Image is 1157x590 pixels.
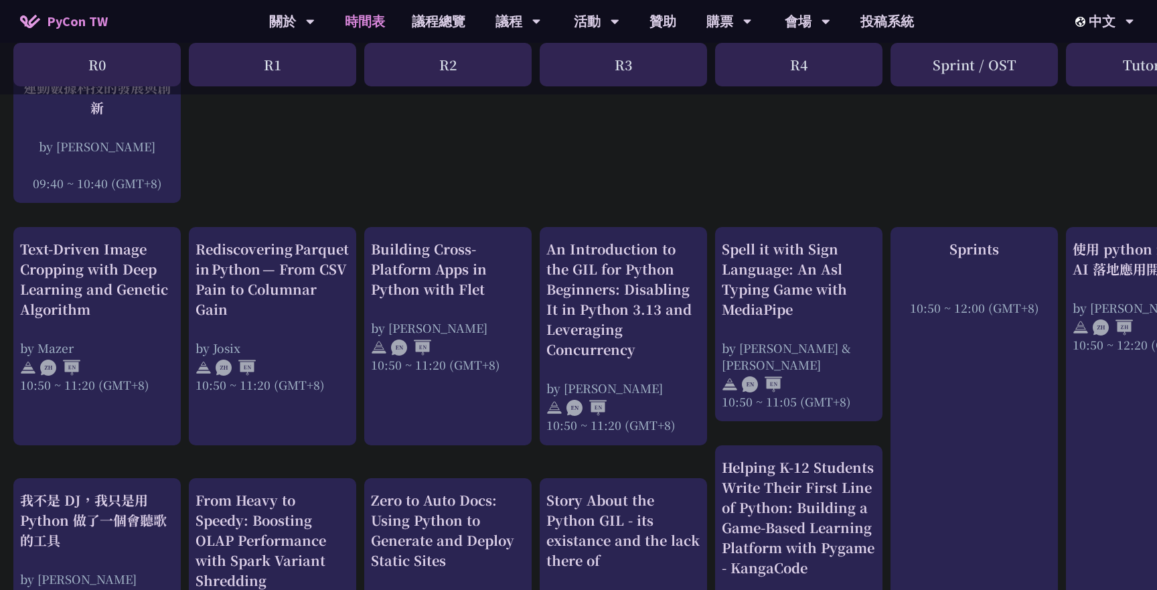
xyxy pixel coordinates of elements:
[20,340,174,356] div: by Mazer
[371,490,525,571] div: Zero to Auto Docs: Using Python to Generate and Deploy Static Sites
[546,400,562,416] img: svg+xml;base64,PHN2ZyB4bWxucz0iaHR0cDovL3d3dy53My5vcmcvMjAwMC9zdmciIHdpZHRoPSIyNCIgaGVpZ2h0PSIyNC...
[20,239,174,434] a: Text-Driven Image Cropping with Deep Learning and Genetic Algorithm by Mazer 10:50 ~ 11:20 (GMT+8)
[20,376,174,393] div: 10:50 ~ 11:20 (GMT+8)
[196,239,350,319] div: Rediscovering Parquet in Python — From CSV Pain to Columnar Gain
[371,356,525,373] div: 10:50 ~ 11:20 (GMT+8)
[20,138,174,155] div: by [PERSON_NAME]
[196,376,350,393] div: 10:50 ~ 11:20 (GMT+8)
[371,340,387,356] img: svg+xml;base64,PHN2ZyB4bWxucz0iaHR0cDovL3d3dy53My5vcmcvMjAwMC9zdmciIHdpZHRoPSIyNCIgaGVpZ2h0PSIyNC...
[20,15,40,28] img: Home icon of PyCon TW 2025
[566,400,607,416] img: ENEN.5a408d1.svg
[20,490,174,550] div: 我不是 DJ，我只是用 Python 做了一個會聽歌的工具
[371,239,525,434] a: Building Cross-Platform Apps in Python with Flet by [PERSON_NAME] 10:50 ~ 11:20 (GMT+8)
[722,239,876,319] div: Spell it with Sign Language: An Asl Typing Game with MediaPipe
[897,299,1051,316] div: 10:50 ~ 12:00 (GMT+8)
[722,376,738,392] img: svg+xml;base64,PHN2ZyB4bWxucz0iaHR0cDovL3d3dy53My5vcmcvMjAwMC9zdmciIHdpZHRoPSIyNCIgaGVpZ2h0PSIyNC...
[391,340,431,356] img: ENEN.5a408d1.svg
[540,43,707,86] div: R3
[546,417,700,433] div: 10:50 ~ 11:20 (GMT+8)
[47,11,108,31] span: PyCon TW
[196,340,350,356] div: by Josix
[20,175,174,192] div: 09:40 ~ 10:40 (GMT+8)
[20,239,174,319] div: Text-Driven Image Cropping with Deep Learning and Genetic Algorithm
[13,43,181,86] div: R0
[546,490,700,571] div: Story About the Python GIL - its existance and the lack there of
[546,380,700,396] div: by [PERSON_NAME]
[722,239,876,410] a: Spell it with Sign Language: An Asl Typing Game with MediaPipe by [PERSON_NAME] & [PERSON_NAME] 1...
[1073,319,1089,336] img: svg+xml;base64,PHN2ZyB4bWxucz0iaHR0cDovL3d3dy53My5vcmcvMjAwMC9zdmciIHdpZHRoPSIyNCIgaGVpZ2h0PSIyNC...
[196,239,350,434] a: Rediscovering Parquet in Python — From CSV Pain to Columnar Gain by Josix 10:50 ~ 11:20 (GMT+8)
[364,43,532,86] div: R2
[742,376,782,392] img: ENEN.5a408d1.svg
[189,43,356,86] div: R1
[546,239,700,434] a: An Introduction to the GIL for Python Beginners: Disabling It in Python 3.13 and Leveraging Concu...
[216,360,256,376] img: ZHEN.371966e.svg
[1075,17,1089,27] img: Locale Icon
[7,5,121,38] a: PyCon TW
[546,239,700,360] div: An Introduction to the GIL for Python Beginners: Disabling It in Python 3.13 and Leveraging Concu...
[897,239,1051,259] div: Sprints
[20,571,174,587] div: by [PERSON_NAME]
[715,43,882,86] div: R4
[1093,319,1133,336] img: ZHZH.38617ef.svg
[371,239,525,299] div: Building Cross-Platform Apps in Python with Flet
[20,58,174,192] a: 當科技走進球場：21世紀運動數據科技的發展與創新 by [PERSON_NAME] 09:40 ~ 10:40 (GMT+8)
[20,360,36,376] img: svg+xml;base64,PHN2ZyB4bWxucz0iaHR0cDovL3d3dy53My5vcmcvMjAwMC9zdmciIHdpZHRoPSIyNCIgaGVpZ2h0PSIyNC...
[40,360,80,376] img: ZHEN.371966e.svg
[722,340,876,373] div: by [PERSON_NAME] & [PERSON_NAME]
[891,43,1058,86] div: Sprint / OST
[722,457,876,578] div: Helping K-12 Students Write Their First Line of Python: Building a Game-Based Learning Platform w...
[722,393,876,410] div: 10:50 ~ 11:05 (GMT+8)
[196,360,212,376] img: svg+xml;base64,PHN2ZyB4bWxucz0iaHR0cDovL3d3dy53My5vcmcvMjAwMC9zdmciIHdpZHRoPSIyNCIgaGVpZ2h0PSIyNC...
[371,319,525,336] div: by [PERSON_NAME]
